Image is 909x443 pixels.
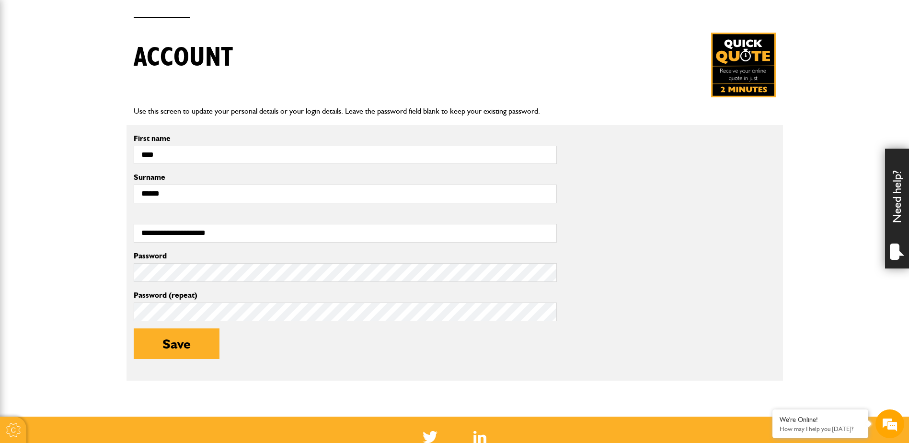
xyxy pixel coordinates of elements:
[473,431,486,443] a: LinkedIn
[885,149,909,268] div: Need help?
[134,42,233,74] h1: Account
[473,431,486,443] img: Linked In
[423,431,437,443] img: Twitter
[780,416,861,424] div: We're Online!
[711,33,776,97] img: Quick Quote
[134,105,776,117] p: Use this screen to update your personal details or your login details. Leave the password field b...
[134,291,557,299] label: Password (repeat)
[134,174,557,181] label: Surname
[134,135,557,142] label: First name
[780,425,861,432] p: How may I help you today?
[134,252,557,260] label: Password
[134,328,219,359] button: Save
[711,33,776,97] a: Get your insurance quote in just 2-minutes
